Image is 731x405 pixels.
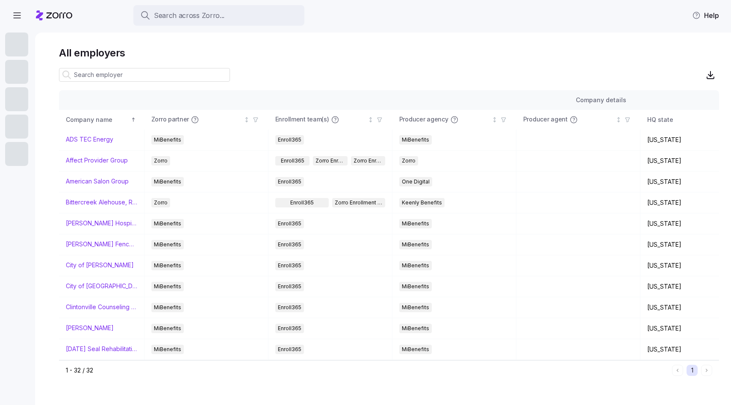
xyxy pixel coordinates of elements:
span: Zorro Enrollment Team [315,156,345,166]
span: MiBenefits [154,345,181,354]
th: Producer agentNot sorted [516,110,640,130]
span: Keenly Benefits [402,198,442,207]
th: Enrollment team(s)Not sorted [268,110,392,130]
span: MiBenefits [402,345,429,354]
a: Bittercreek Alehouse, Red Feather Lounge, Diablo & Sons Saloon [66,198,137,207]
h1: All employers [59,46,719,59]
span: MiBenefits [154,219,181,228]
span: Enroll365 [278,177,301,186]
span: MiBenefits [154,177,181,186]
span: MiBenefits [402,261,429,270]
a: City of [GEOGRAPHIC_DATA] [66,282,137,291]
span: MiBenefits [154,324,181,333]
span: Zorro [402,156,416,166]
span: Enroll365 [278,261,301,270]
a: [DATE] Seal Rehabilitation Center of [GEOGRAPHIC_DATA] [66,345,137,354]
span: Enroll365 [278,303,301,312]
button: Search across Zorro... [133,5,304,26]
span: MiBenefits [154,282,181,291]
span: Producer agent [523,115,568,124]
div: Not sorted [368,117,374,123]
span: Enroll365 [290,198,314,207]
span: Zorro Enrollment Team [335,198,383,207]
button: 1 [687,365,698,376]
span: Enroll365 [278,240,301,249]
input: Search employer [59,68,230,82]
div: 1 - 32 / 32 [66,366,669,375]
span: Zorro partner [151,115,189,124]
div: Company name [66,115,129,124]
a: [PERSON_NAME] Fence Company [66,240,137,249]
a: Clintonville Counseling and Wellness [66,303,137,312]
div: Not sorted [244,117,250,123]
span: Search across Zorro... [154,10,224,21]
span: MiBenefits [402,240,429,249]
a: ADS TEC Energy [66,136,113,144]
span: MiBenefits [402,135,429,145]
span: MiBenefits [402,219,429,228]
th: Zorro partnerNot sorted [144,110,268,130]
span: Enrollment team(s) [275,115,329,124]
span: MiBenefits [402,282,429,291]
span: Zorro Enrollment Experts [354,156,383,166]
span: Producer agency [399,115,448,124]
span: MiBenefits [402,324,429,333]
span: MiBenefits [154,135,181,145]
span: Enroll365 [278,135,301,145]
div: Sorted ascending [130,117,136,123]
span: Enroll365 [278,324,301,333]
span: Enroll365 [278,282,301,291]
span: One Digital [402,177,430,186]
a: [PERSON_NAME] Hospitality [66,219,137,228]
button: Help [685,7,726,24]
span: MiBenefits [154,240,181,249]
div: Not sorted [616,117,622,123]
button: Next page [701,365,712,376]
a: [PERSON_NAME] [66,324,114,333]
span: Zorro [154,156,168,166]
th: Company nameSorted ascending [59,110,144,130]
a: Affect Provider Group [66,157,128,165]
button: Previous page [672,365,683,376]
span: Enroll365 [278,345,301,354]
span: MiBenefits [154,261,181,270]
span: Zorro [154,198,168,207]
span: Enroll365 [281,156,304,166]
a: City of [PERSON_NAME] [66,261,134,270]
th: Producer agencyNot sorted [392,110,516,130]
div: Not sorted [492,117,498,123]
span: Enroll365 [278,219,301,228]
span: MiBenefits [402,303,429,312]
a: American Salon Group [66,177,129,186]
span: Help [692,10,719,21]
span: MiBenefits [154,303,181,312]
